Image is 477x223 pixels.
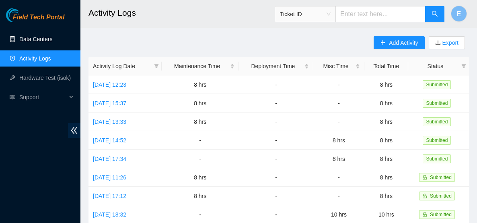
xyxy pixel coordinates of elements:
[429,36,465,49] button: downloadExport
[430,175,452,180] span: Submitted
[10,94,15,100] span: read
[422,212,427,217] span: lock
[93,137,126,144] a: [DATE] 14:52
[374,36,424,49] button: plusAdd Activity
[364,57,408,75] th: Total Time
[68,123,80,138] span: double-left
[313,75,364,94] td: -
[280,8,331,20] span: Ticket ID
[364,75,408,94] td: 8 hrs
[364,113,408,131] td: 8 hrs
[457,9,461,19] span: E
[19,36,52,42] a: Data Centers
[162,94,239,113] td: 8 hrs
[335,6,426,22] input: Enter text here...
[380,40,386,46] span: plus
[162,113,239,131] td: 8 hrs
[93,193,126,199] a: [DATE] 17:12
[93,119,126,125] a: [DATE] 13:33
[239,168,313,187] td: -
[425,6,444,22] button: search
[313,168,364,187] td: -
[239,187,313,205] td: -
[239,94,313,113] td: -
[432,10,438,18] span: search
[460,60,468,72] span: filter
[423,80,451,89] span: Submitted
[430,193,452,199] span: Submitted
[364,131,408,150] td: 8 hrs
[313,150,364,168] td: 8 hrs
[154,64,159,69] span: filter
[6,15,64,25] a: Akamai TechnologiesField Tech Portal
[423,117,451,126] span: Submitted
[423,154,451,163] span: Submitted
[93,100,126,106] a: [DATE] 15:37
[451,6,467,22] button: E
[162,150,239,168] td: -
[364,94,408,113] td: 8 hrs
[19,55,51,62] a: Activity Logs
[423,99,451,108] span: Submitted
[461,64,466,69] span: filter
[93,81,126,88] a: [DATE] 12:23
[435,40,441,46] span: download
[93,211,126,218] a: [DATE] 18:32
[313,94,364,113] td: -
[364,168,408,187] td: 8 hrs
[19,75,71,81] a: Hardware Test (isok)
[93,174,126,181] a: [DATE] 11:26
[152,60,160,72] span: filter
[422,175,427,180] span: lock
[413,62,458,71] span: Status
[13,14,64,21] span: Field Tech Portal
[93,156,126,162] a: [DATE] 17:34
[239,75,313,94] td: -
[162,187,239,205] td: 8 hrs
[423,136,451,145] span: Submitted
[364,187,408,205] td: 8 hrs
[93,62,151,71] span: Activity Log Date
[364,150,408,168] td: 8 hrs
[162,131,239,150] td: -
[313,187,364,205] td: -
[430,212,452,217] span: Submitted
[239,131,313,150] td: -
[422,194,427,198] span: lock
[19,89,67,105] span: Support
[162,75,239,94] td: 8 hrs
[389,38,418,47] span: Add Activity
[162,168,239,187] td: 8 hrs
[239,113,313,131] td: -
[313,113,364,131] td: -
[313,131,364,150] td: 8 hrs
[441,40,458,46] a: Export
[239,150,313,168] td: -
[6,8,41,22] img: Akamai Technologies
